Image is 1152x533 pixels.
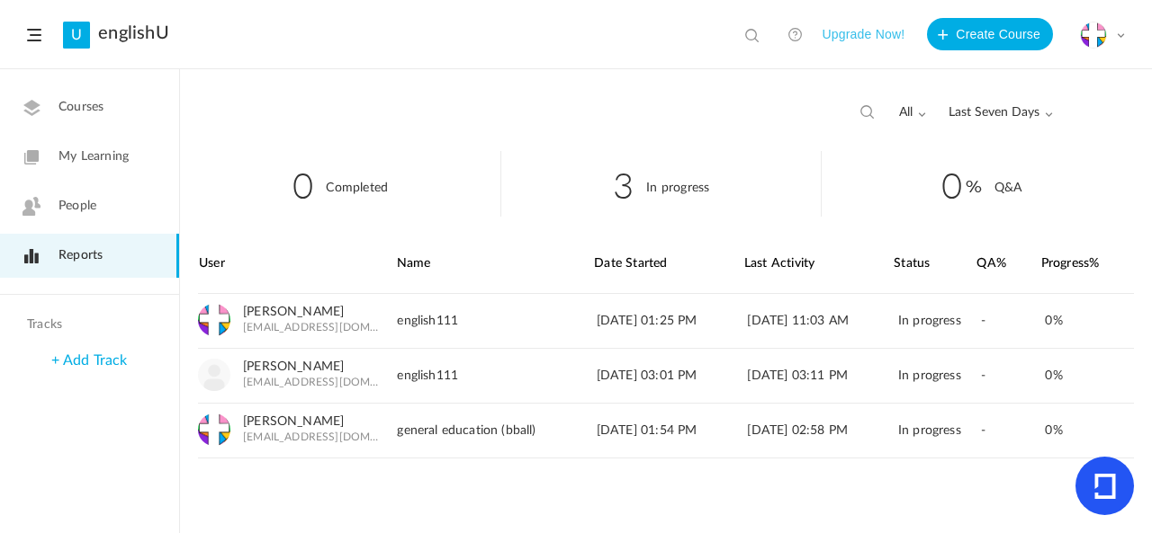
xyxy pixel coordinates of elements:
[51,353,127,368] a: + Add Track
[243,431,381,443] span: [EMAIL_ADDRESS][DOMAIN_NAME]
[198,359,230,391] img: user-image.png
[1081,22,1106,48] img: cross-mosaek.png
[822,18,904,50] button: Upgrade Now!
[981,349,1044,403] div: -
[597,349,745,403] div: [DATE] 03:01 PM
[613,158,634,209] span: 3
[597,294,745,348] div: [DATE] 01:25 PM
[243,360,344,375] a: [PERSON_NAME]
[198,413,230,446] img: cross-mosaek.png
[981,294,1044,348] div: -
[646,182,709,194] cite: In progress
[199,235,395,293] div: User
[58,147,129,166] span: My Learning
[898,294,980,348] div: In progress
[747,294,895,348] div: [DATE] 11:03 AM
[898,349,980,403] div: In progress
[981,404,1044,457] div: -
[198,304,230,336] img: cross-mosaek.png
[63,22,90,49] a: U
[941,158,981,209] span: 0
[397,235,593,293] div: Name
[243,305,344,320] a: [PERSON_NAME]
[949,105,1053,120] span: Last Seven Days
[747,404,895,457] div: [DATE] 02:58 PM
[98,22,169,44] a: englishU
[594,235,742,293] div: Date Started
[898,404,980,457] div: In progress
[243,414,344,430] a: [PERSON_NAME]
[58,98,103,117] span: Courses
[326,182,388,194] cite: Completed
[597,404,745,457] div: [DATE] 01:54 PM
[1045,360,1119,392] div: 0%
[1045,414,1119,447] div: 0%
[58,197,96,216] span: People
[1045,305,1119,337] div: 0%
[58,246,103,265] span: Reports
[976,235,1039,293] div: QA%
[397,314,458,329] span: english111
[27,317,148,333] h4: Tracks
[747,349,895,403] div: [DATE] 03:11 PM
[292,158,313,209] span: 0
[1041,235,1134,293] div: Progress%
[397,423,535,439] span: general education (bball)
[899,105,926,120] span: all
[994,182,1022,194] cite: Q&A
[243,376,381,388] span: [EMAIL_ADDRESS][DOMAIN_NAME]
[243,321,381,333] span: [EMAIL_ADDRESS][DOMAIN_NAME]
[397,369,458,384] span: english111
[744,235,893,293] div: Last Activity
[927,18,1053,50] button: Create Course
[894,235,976,293] div: Status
